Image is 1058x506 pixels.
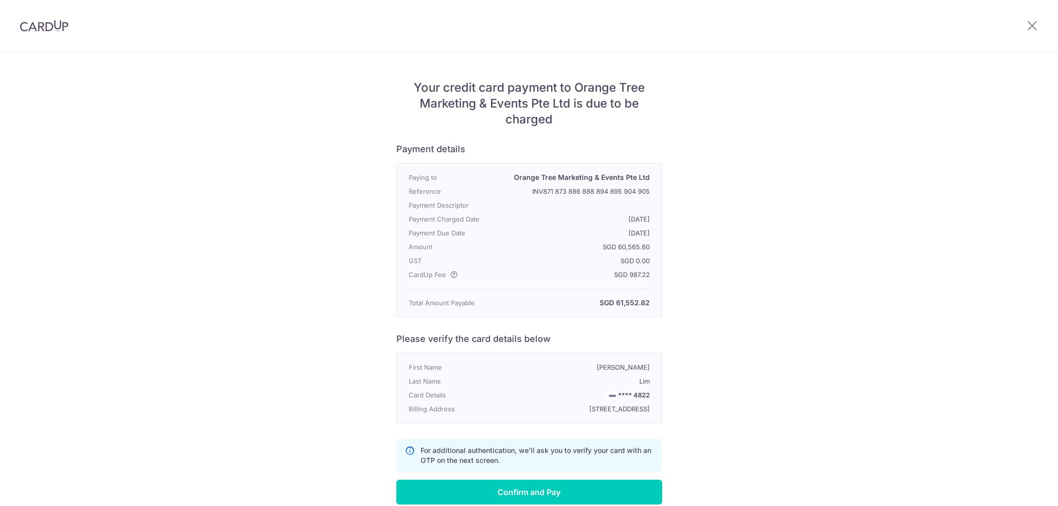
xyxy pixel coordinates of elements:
[396,80,662,127] h5: Your credit card payment to Orange Tree Marketing & Events Pte Ltd is due to be charged
[505,403,650,415] p: [STREET_ADDRESS]
[409,227,505,239] p: Payment Due Date
[396,333,662,345] h6: Please verify the card details below
[505,241,650,253] p: SGD 60,565.60
[409,171,505,183] p: Paying to
[409,297,505,309] p: Total Amount Payable
[409,375,505,387] p: Last Name
[409,241,505,253] p: Amount
[606,392,618,399] img: VISA
[505,255,650,267] p: SGD 0.00
[505,227,650,239] p: [DATE]
[409,269,446,281] span: CardUp Fee
[505,361,650,373] p: [PERSON_NAME]
[505,185,650,197] p: INV871 873 886 888 894 895 904 905
[505,375,650,387] p: Lim
[409,389,505,401] p: Card Details
[409,199,505,211] p: Payment Descriptor
[505,297,650,309] p: SGD 61,552.82
[20,20,68,32] img: CardUp
[409,213,505,225] p: Payment Charged Date
[396,143,662,155] h6: Payment details
[409,361,505,373] p: First Name
[396,480,662,505] input: Confirm and Pay
[409,403,505,415] p: Billing Address
[505,269,650,281] p: SGD 987.22
[409,255,505,267] p: GST
[409,185,505,197] p: Reference
[421,446,654,465] p: For additional authentication, we'll ask you to verify your card with an OTP on the next screen.
[505,213,650,225] p: [DATE]
[505,171,650,183] p: Orange Tree Marketing & Events Pte Ltd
